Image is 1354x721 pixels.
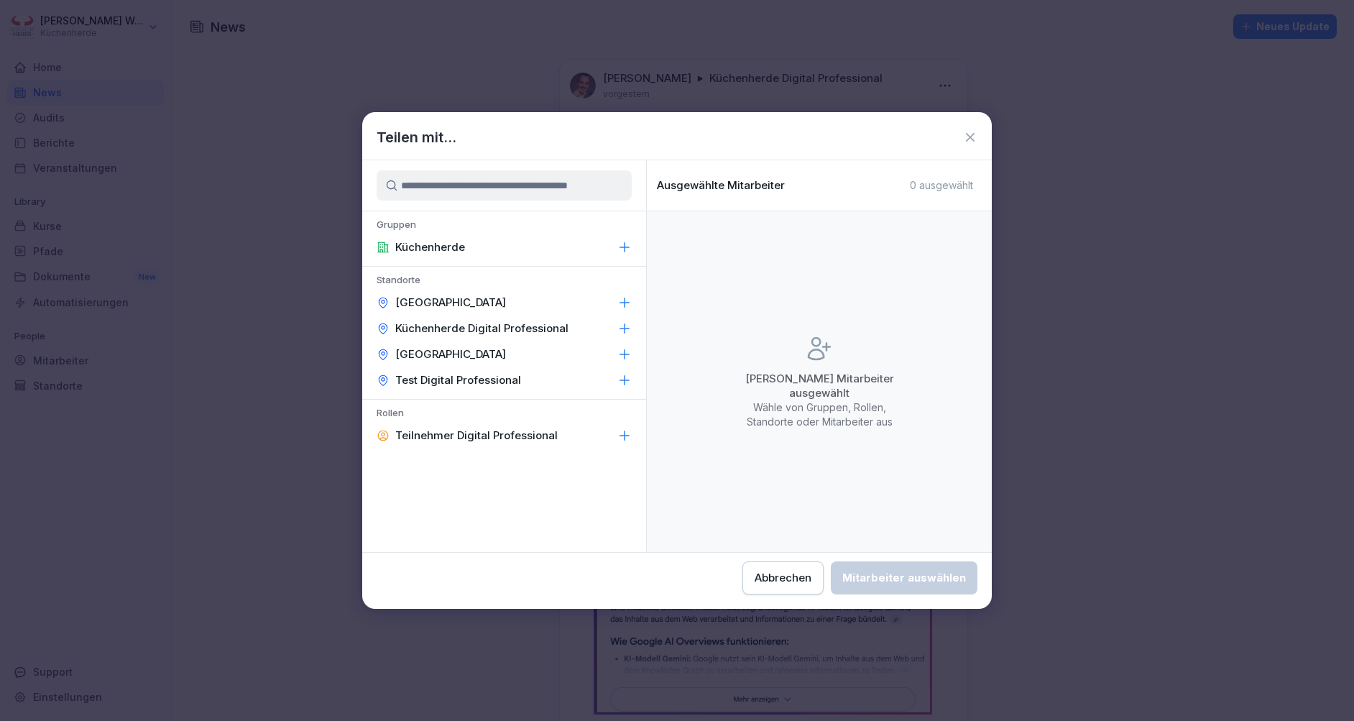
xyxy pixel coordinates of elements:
p: Teilnehmer Digital Professional [395,428,558,443]
div: Abbrechen [755,570,811,586]
p: [GEOGRAPHIC_DATA] [395,347,506,362]
p: Küchenherde [395,240,465,254]
p: Test Digital Professional [395,373,521,387]
p: Standorte [362,274,646,290]
button: Mitarbeiter auswählen [831,561,977,594]
p: Ausgewählte Mitarbeiter [657,179,785,192]
p: Gruppen [362,219,646,234]
p: [PERSON_NAME] Mitarbeiter ausgewählt [733,372,906,400]
p: Küchenherde Digital Professional [395,321,568,336]
p: Wähle von Gruppen, Rollen, Standorte oder Mitarbeiter aus [733,400,906,429]
p: Rollen [362,407,646,423]
div: Mitarbeiter auswählen [842,570,966,586]
button: Abbrechen [742,561,824,594]
p: [GEOGRAPHIC_DATA] [395,295,506,310]
h1: Teilen mit... [377,127,456,148]
p: 0 ausgewählt [910,179,973,192]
